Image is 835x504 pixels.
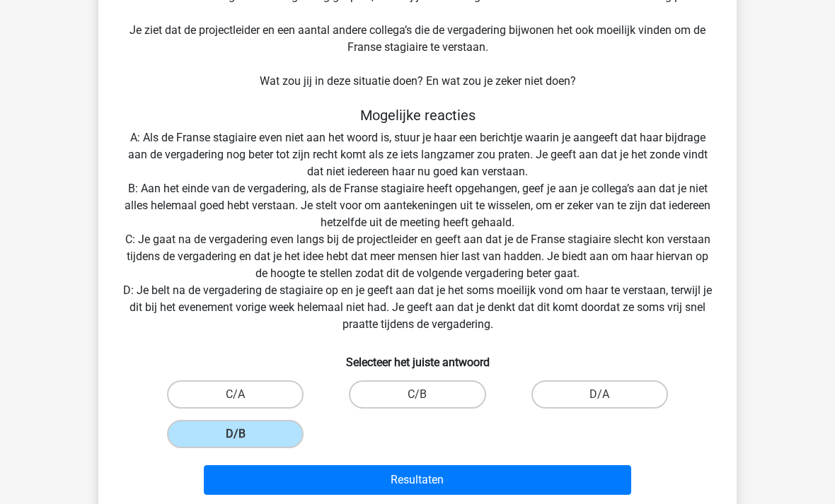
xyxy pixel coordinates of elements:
label: C/A [167,380,304,409]
label: C/B [349,380,485,409]
label: D/B [167,420,304,448]
h5: Mogelijke reacties [121,107,714,124]
h6: Selecteer het juiste antwoord [121,344,714,369]
label: D/A [531,380,668,409]
button: Resultaten [204,465,632,495]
